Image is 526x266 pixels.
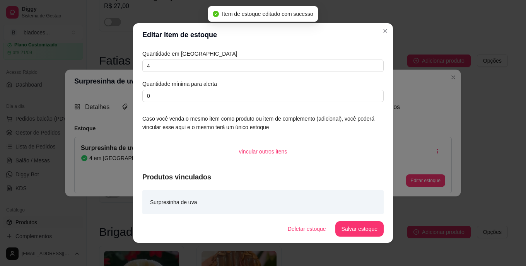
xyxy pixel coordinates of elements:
article: Produtos vinculados [142,172,384,182]
button: Salvar estoque [335,221,384,237]
span: check-circle [213,11,219,17]
button: vincular outros itens [233,144,294,159]
article: Caso você venda o mesmo item como produto ou item de complemento (adicional), você poderá vincula... [142,114,384,131]
article: Quantidade em [GEOGRAPHIC_DATA] [142,49,384,58]
span: Item de estoque editado com sucesso [222,11,313,17]
article: Quantidade mínima para alerta [142,80,384,88]
button: Close [379,25,391,37]
button: Deletar estoque [282,221,332,237]
article: Surpresinha de uva [150,198,197,206]
header: Editar item de estoque [133,23,393,46]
